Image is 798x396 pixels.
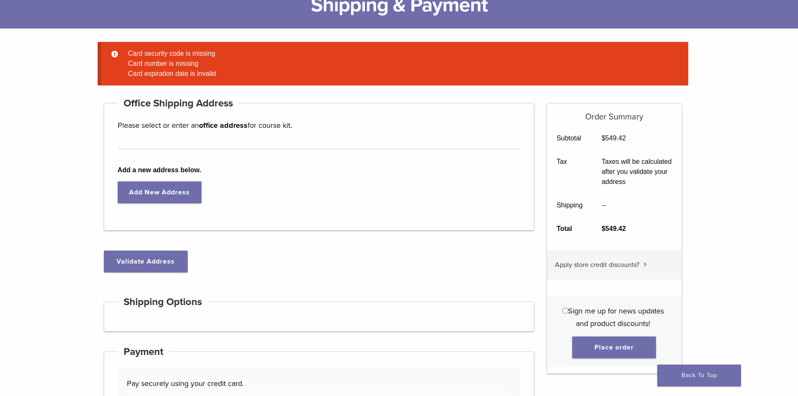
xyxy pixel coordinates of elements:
[602,225,626,232] bdi: 549.42
[547,194,592,217] th: Shipping
[547,217,592,241] th: Total
[547,150,592,194] th: Tax
[127,377,511,390] p: Pay securely using your credit card.
[602,202,606,209] span: --
[199,121,248,130] strong: office address
[563,308,568,313] input: Sign me up for news updates and product discounts!
[118,165,521,175] b: Add a new address below.
[643,262,647,267] img: caret.svg
[118,93,239,114] h4: Office Shipping Address
[602,135,626,142] bdi: 549.42
[602,135,605,142] span: $
[592,150,682,194] td: Taxes will be calculated after you validate your address
[572,336,656,358] button: Place order
[118,342,170,362] h4: Payment
[118,181,201,203] a: Add New Address
[547,104,682,122] h5: Order Summary
[125,59,675,69] li: Card number is missing
[118,292,208,312] h4: Shipping Options
[657,365,741,386] a: Back To Top
[118,119,521,132] p: Please select or enter an for course kit.
[555,261,639,269] span: Apply store credit discounts?
[568,306,664,328] span: Sign me up for news updates and product discounts!
[125,69,675,79] li: Card expiration date is invalid
[547,127,592,150] th: Subtotal
[104,251,188,272] button: Validate Address
[125,49,675,59] li: Card security code is missing
[602,225,605,232] span: $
